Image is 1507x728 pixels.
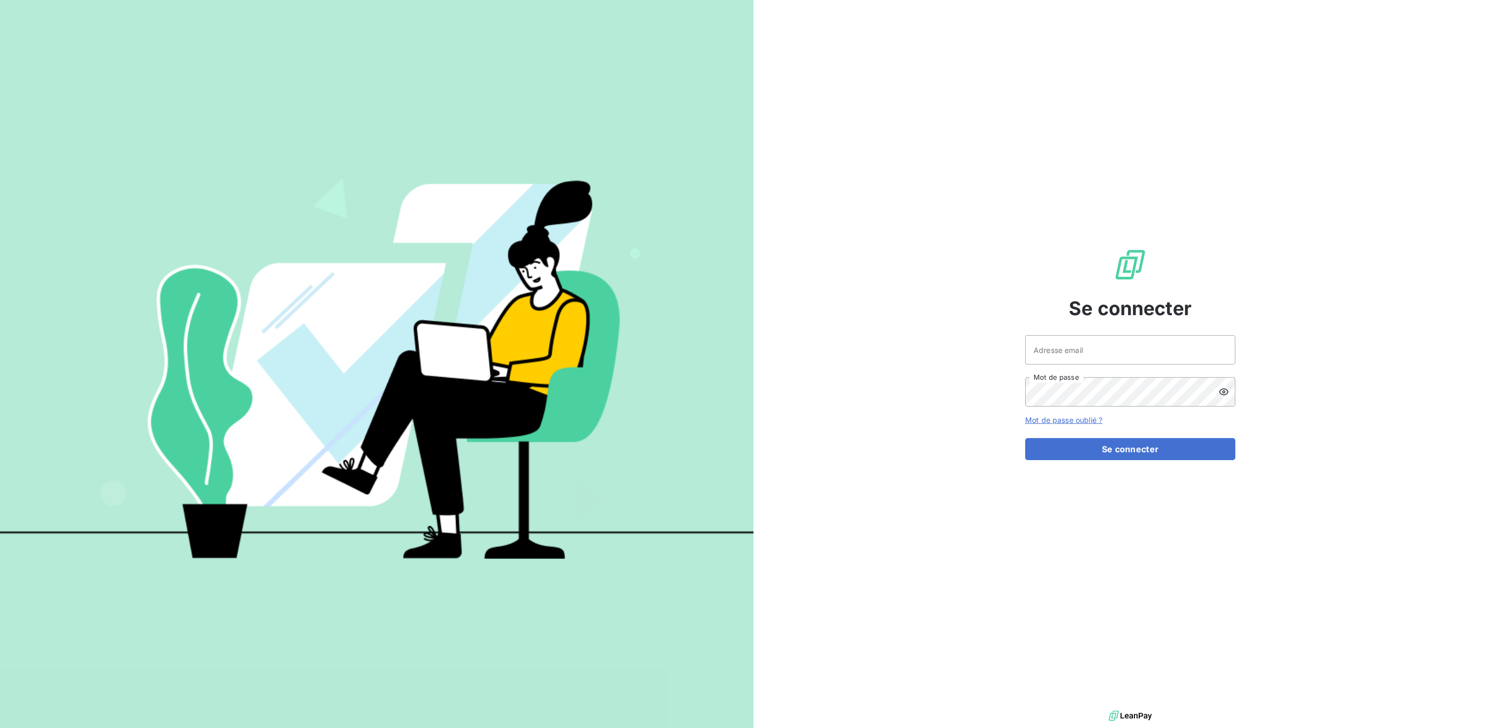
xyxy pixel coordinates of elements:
button: Se connecter [1025,438,1235,460]
a: Mot de passe oublié ? [1025,415,1102,424]
img: Logo LeanPay [1113,248,1147,282]
img: logo [1109,708,1152,724]
input: placeholder [1025,335,1235,365]
span: Se connecter [1069,294,1192,323]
